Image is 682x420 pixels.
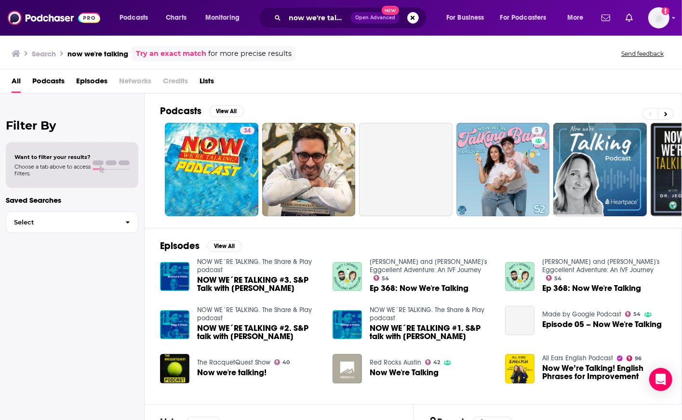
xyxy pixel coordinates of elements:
p: Saved Searches [6,196,138,205]
button: open menu [113,10,160,26]
a: NOW WE´RE TALKING #1. S&P talk with Béatrice Edwige [370,324,494,341]
img: Podchaser - Follow, Share and Rate Podcasts [8,9,100,27]
div: Search podcasts, credits, & more... [267,7,436,29]
img: NOW WE´RE TALKING #3. S&P Talk with Kari [160,262,189,291]
h3: now we're talking [67,49,128,58]
span: 5 [535,126,539,136]
a: NOW WE´RE TALKING #2. S&P talk with László Nagy [197,324,321,341]
span: 42 [433,360,440,365]
span: Select [6,219,118,225]
a: 96 [627,355,642,361]
h3: Search [32,49,56,58]
span: More [567,11,584,25]
a: EpisodesView All [160,240,242,252]
span: 7 [344,126,348,136]
a: PodcastsView All [160,105,244,117]
a: Podcasts [32,73,65,93]
span: Choose a tab above to access filters. [14,163,91,177]
a: Now We’re Talking! English Phrases for Improvement [505,354,535,383]
span: for more precise results [208,48,292,59]
button: open menu [494,10,561,26]
span: Monitoring [205,11,240,25]
span: NOW WE´RE TALKING #1. S&P talk with [PERSON_NAME] [370,324,494,341]
span: 40 [282,360,290,365]
a: 7 [262,123,356,216]
a: Charts [160,10,192,26]
img: NOW WE´RE TALKING #1. S&P talk with Béatrice Edwige [333,310,362,340]
a: Show notifications dropdown [598,10,614,26]
img: Now we're talking! [160,354,189,383]
a: 34 [240,127,254,134]
button: open menu [440,10,496,26]
span: Logged in as WorldWide452 [648,7,669,28]
a: 5 [532,127,543,134]
h2: Filter By [6,118,138,132]
a: NOW WE´RE TALKING #3. S&P Talk with Kari [197,276,321,292]
a: Now We're Talking [370,368,439,377]
span: For Podcasters [500,11,547,25]
a: Episode 05 – Now We're Talking [505,306,535,335]
a: 5 [456,123,550,216]
a: NOW WE´RE TALKING. The Share & Play podcast [197,306,312,322]
a: Made by Google Podcast [542,310,621,318]
a: 40 [274,359,290,365]
a: Ep 368: Now We're Talking [370,284,468,292]
button: open menu [561,10,596,26]
button: Show profile menu [648,7,669,28]
span: 34 [244,126,251,136]
span: NOW WE´RE TALKING #3. S&P Talk with [PERSON_NAME] [197,276,321,292]
a: Now We’re Talking! English Phrases for Improvement [542,364,666,381]
span: 54 [382,276,389,281]
span: 54 [633,312,641,316]
svg: Add a profile image [662,7,669,15]
span: Podcasts [120,11,148,25]
span: New [382,6,399,15]
a: Episodes [76,73,107,93]
a: 54 [625,311,641,317]
span: 54 [554,276,562,281]
span: For Business [446,11,484,25]
a: 7 [340,127,351,134]
h2: Podcasts [160,105,201,117]
button: Open AdvancedNew [351,12,400,24]
a: The RacquetQuest Show [197,358,270,367]
input: Search podcasts, credits, & more... [285,10,351,26]
img: NOW WE´RE TALKING #2. S&P talk with László Nagy [160,310,189,340]
img: Ep 368: Now We're Talking [333,262,362,291]
button: Select [6,211,138,233]
img: Ep 368: Now We're Talking [505,262,535,291]
a: 42 [425,359,441,365]
a: Now we're talking! [197,368,267,377]
a: Show notifications dropdown [622,10,637,26]
span: Networks [119,73,151,93]
img: Now We're Talking [333,354,362,383]
a: Episode 05 – Now We're Talking [542,320,662,328]
span: Ep 368: Now We're Talking [542,284,641,292]
a: Matt and Doree's Eggcellent Adventure: An IVF Journey [542,258,660,274]
a: Red Rocks Austin [370,358,421,367]
a: Matt and Doree's Eggcellent Adventure: An IVF Journey [370,258,487,274]
a: NOW WE´RE TALKING. The Share & Play podcast [370,306,484,322]
h2: Episodes [160,240,200,252]
span: Open Advanced [355,15,395,20]
a: All [12,73,21,93]
span: Want to filter your results? [14,154,91,160]
span: Lists [200,73,214,93]
img: User Profile [648,7,669,28]
a: Try an exact match [136,48,206,59]
button: open menu [199,10,252,26]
